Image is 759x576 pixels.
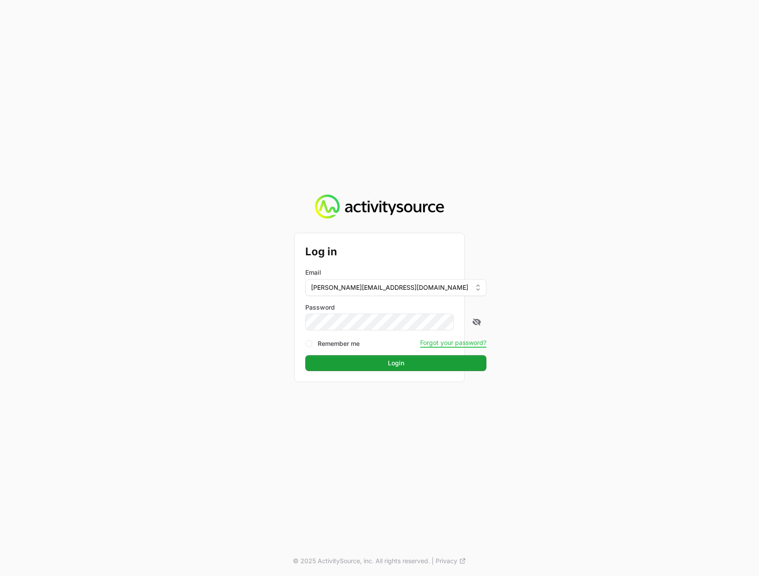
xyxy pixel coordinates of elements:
button: Login [305,355,486,371]
label: Remember me [318,339,360,348]
h2: Log in [305,244,486,260]
label: Email [305,268,321,277]
button: [PERSON_NAME][EMAIL_ADDRESS][DOMAIN_NAME] [305,279,486,296]
span: | [432,557,434,565]
button: Forgot your password? [420,339,486,347]
img: Activity Source [315,194,444,219]
label: Password [305,303,486,312]
a: Privacy [436,557,466,565]
span: Login [388,358,404,368]
p: © 2025 ActivitySource, inc. All rights reserved. [293,557,430,565]
span: [PERSON_NAME][EMAIL_ADDRESS][DOMAIN_NAME] [311,283,468,292]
